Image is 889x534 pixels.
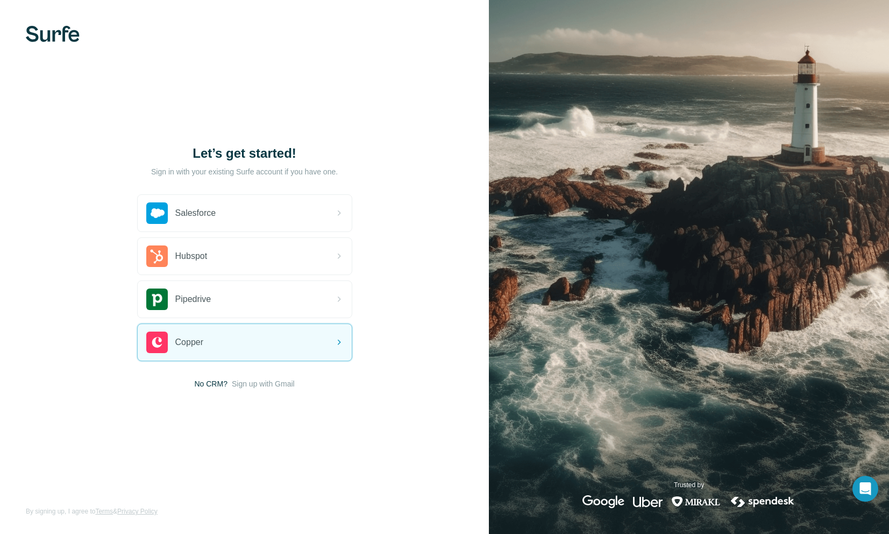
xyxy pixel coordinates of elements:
p: Sign in with your existing Surfe account if you have one. [151,166,338,177]
a: Terms [95,508,113,515]
img: Surfe's logo [26,26,80,42]
img: pipedrive's logo [146,289,168,310]
img: spendesk's logo [729,495,796,508]
div: Open Intercom Messenger [852,476,878,502]
span: Copper [175,336,203,349]
span: No CRM? [194,378,227,389]
p: Trusted by [674,480,704,490]
span: Hubspot [175,250,208,263]
span: By signing up, I agree to & [26,507,158,516]
span: Pipedrive [175,293,211,306]
span: Salesforce [175,207,216,220]
button: Sign up with Gmail [232,378,295,389]
a: Privacy Policy [117,508,158,515]
h1: Let’s get started! [137,145,352,162]
img: copper's logo [146,332,168,353]
img: mirakl's logo [671,495,721,508]
img: uber's logo [633,495,663,508]
img: google's logo [582,495,624,508]
img: hubspot's logo [146,245,168,267]
img: salesforce's logo [146,202,168,224]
